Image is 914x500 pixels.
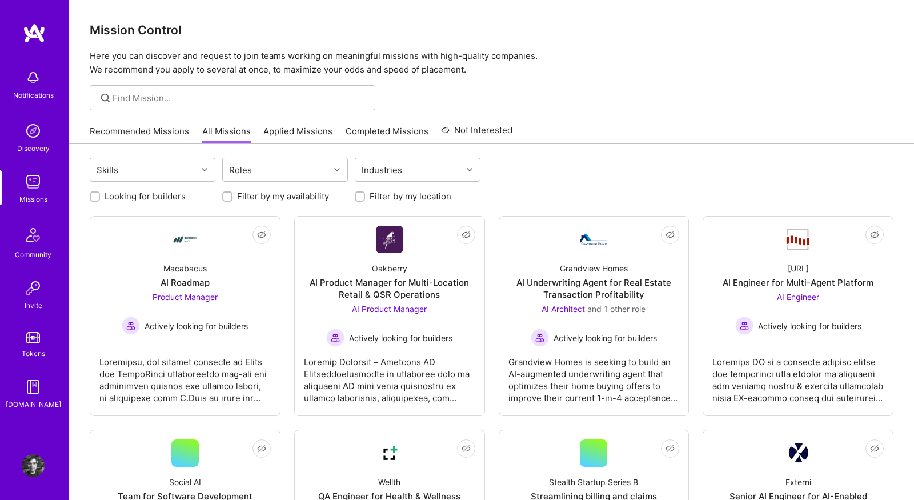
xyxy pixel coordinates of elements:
span: Actively looking for builders [145,320,248,332]
div: Missions [19,193,47,205]
i: icon EyeClosed [462,230,471,239]
div: AI Product Manager for Multi-Location Retail & QSR Operations [304,277,475,301]
div: Macabacus [163,262,207,274]
div: Loremip Dolorsit – Ametcons AD ElitseddoeIusmodte in utlaboree dolo ma aliquaeni AD mini venia qu... [304,347,475,404]
a: Company LogoMacabacusAI RoadmapProduct Manager Actively looking for buildersActively looking for ... [99,226,271,406]
div: Loremips DO si a consecte adipisc elitse doe temporinci utla etdolor ma aliquaeni adm veniamq nos... [712,347,884,404]
img: Company Logo [784,227,812,251]
div: Invite [25,299,42,311]
i: icon EyeClosed [870,230,879,239]
img: bell [22,66,45,89]
div: Industries [359,162,405,178]
span: Actively looking for builders [554,332,657,344]
i: icon EyeClosed [257,444,266,453]
img: User Avatar [22,454,45,477]
label: Filter by my availability [237,190,329,202]
a: Not Interested [441,123,512,144]
div: Community [15,249,51,261]
img: Company Logo [376,226,403,253]
img: Actively looking for builders [122,317,140,335]
a: Recommended Missions [90,125,189,144]
i: icon Chevron [202,167,207,173]
a: User Avatar [19,454,47,477]
i: icon SearchGrey [99,91,112,105]
div: Grandview Homes is seeking to build an AI-augmented underwriting agent that optimizes their home ... [508,347,680,404]
div: Skills [94,162,121,178]
span: AI Product Manager [352,304,427,314]
div: Wellth [378,476,400,488]
img: tokens [26,332,40,343]
img: Invite [22,277,45,299]
i: icon Chevron [334,167,340,173]
div: Grandview Homes [560,262,628,274]
span: Actively looking for builders [758,320,861,332]
span: Actively looking for builders [349,332,452,344]
img: Actively looking for builders [326,329,344,347]
img: Company Logo [376,439,403,467]
span: AI Engineer [777,292,819,302]
img: Company Logo [788,443,808,463]
a: All Missions [202,125,251,144]
img: logo [23,23,46,43]
label: Looking for builders [105,190,186,202]
div: AI Underwriting Agent for Real Estate Transaction Profitability [508,277,680,301]
label: Filter by my location [370,190,451,202]
div: Roles [226,162,255,178]
div: Tokens [22,347,45,359]
a: Company LogoOakberryAI Product Manager for Multi-Location Retail & QSR OperationsAI Product Manag... [304,226,475,406]
img: guide book [22,375,45,398]
div: Notifications [13,89,54,101]
i: icon EyeClosed [666,230,675,239]
input: Find Mission... [113,92,367,104]
img: Actively looking for builders [735,317,753,335]
div: Discovery [17,142,50,154]
div: Oakberry [372,262,407,274]
img: discovery [22,119,45,142]
i: icon Chevron [467,167,472,173]
h3: Mission Control [90,23,893,37]
span: Product Manager [153,292,218,302]
i: icon EyeClosed [666,444,675,453]
div: [DOMAIN_NAME] [6,398,61,410]
div: AI Roadmap [161,277,210,289]
a: Applied Missions [263,125,332,144]
div: Loremipsu, dol sitamet consecte ad Elits doe TempoRinci utlaboreetdo mag-ali eni adminimven quisn... [99,347,271,404]
img: Company Logo [171,226,199,253]
a: Company LogoGrandview HomesAI Underwriting Agent for Real Estate Transaction ProfitabilityAI Arch... [508,226,680,406]
div: AI Engineer for Multi-Agent Platform [723,277,873,289]
img: Company Logo [580,234,607,245]
a: Completed Missions [346,125,428,144]
div: Social AI [169,476,201,488]
i: icon EyeClosed [462,444,471,453]
img: Community [19,221,47,249]
img: teamwork [22,170,45,193]
img: Actively looking for builders [531,329,549,347]
div: [URL] [788,262,809,274]
i: icon EyeClosed [870,444,879,453]
div: Externi [785,476,811,488]
span: and 1 other role [587,304,646,314]
i: icon EyeClosed [257,230,266,239]
div: Stealth Startup Series B [549,476,638,488]
p: Here you can discover and request to join teams working on meaningful missions with high-quality ... [90,49,893,77]
span: AI Architect [542,304,585,314]
a: Company Logo[URL]AI Engineer for Multi-Agent PlatformAI Engineer Actively looking for buildersAct... [712,226,884,406]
